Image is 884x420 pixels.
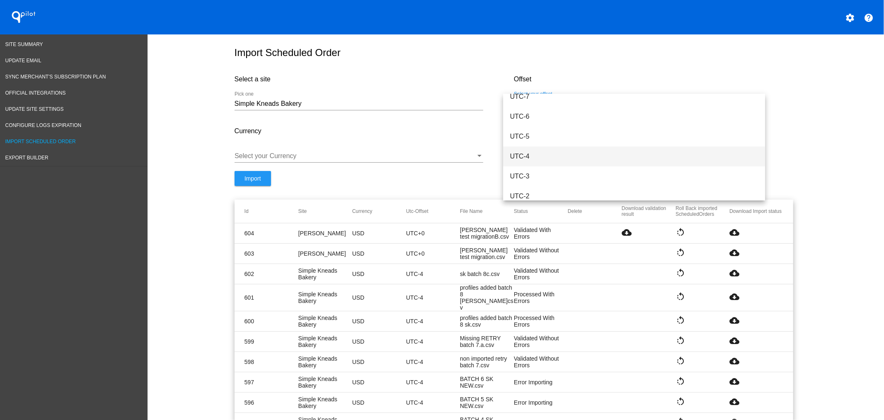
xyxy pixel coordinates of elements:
span: UTC-3 [510,166,758,186]
span: UTC-2 [510,186,758,206]
span: UTC-6 [510,107,758,127]
span: UTC-4 [510,147,758,166]
span: UTC-7 [510,87,758,107]
span: UTC-5 [510,127,758,147]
